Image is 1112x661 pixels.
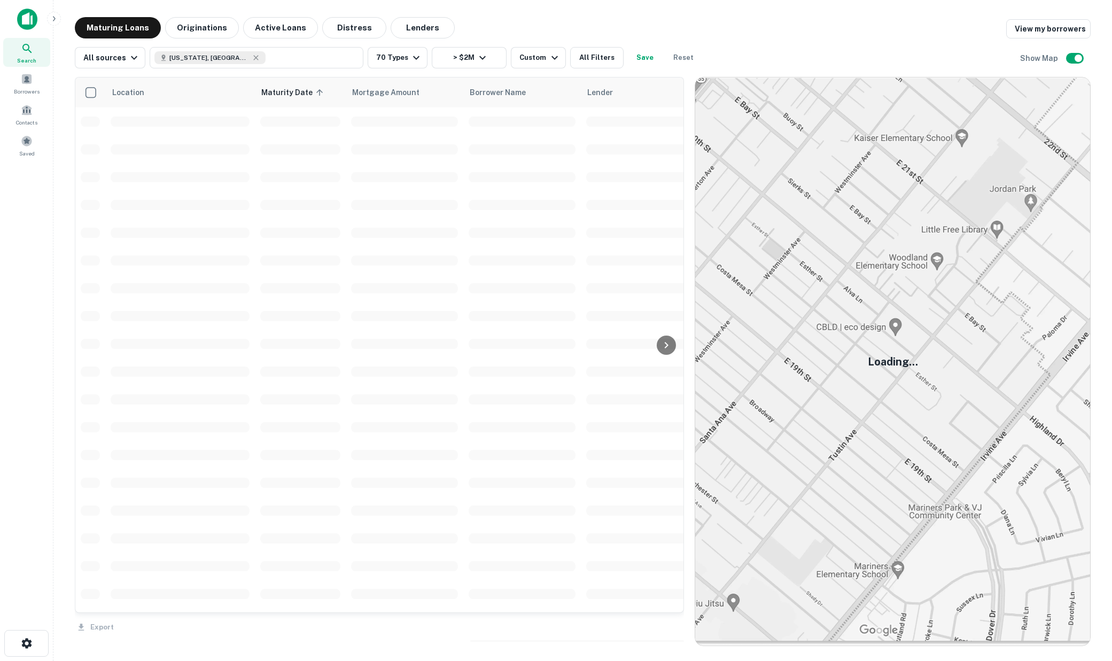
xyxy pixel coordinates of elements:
[83,51,141,64] div: All sources
[3,38,50,67] a: Search
[346,77,463,107] th: Mortgage Amount
[75,47,145,68] button: All sources
[3,100,50,129] a: Contacts
[243,17,318,38] button: Active Loans
[666,47,701,68] button: Reset
[432,47,507,68] button: > $2M
[75,17,161,38] button: Maturing Loans
[587,86,613,99] span: Lender
[17,9,37,30] img: capitalize-icon.png
[1020,52,1060,64] h6: Show Map
[628,47,662,68] button: Save your search to get updates of matches that match your search criteria.
[581,77,752,107] th: Lender
[470,86,526,99] span: Borrower Name
[1059,576,1112,627] iframe: Chat Widget
[570,47,624,68] button: All Filters
[868,354,918,370] h5: Loading...
[165,17,239,38] button: Originations
[3,131,50,160] a: Saved
[463,77,581,107] th: Borrower Name
[1006,19,1091,38] a: View my borrowers
[391,17,455,38] button: Lenders
[14,87,40,96] span: Borrowers
[511,47,565,68] button: Custom
[150,47,363,68] button: [US_STATE], [GEOGRAPHIC_DATA]
[261,86,326,99] span: Maturity Date
[255,77,346,107] th: Maturity Date
[352,86,433,99] span: Mortgage Amount
[169,53,250,63] span: [US_STATE], [GEOGRAPHIC_DATA]
[322,17,386,38] button: Distress
[695,77,1090,646] img: map-placeholder.webp
[3,69,50,98] a: Borrowers
[112,86,144,99] span: Location
[17,56,36,65] span: Search
[19,149,35,158] span: Saved
[105,77,255,107] th: Location
[368,47,427,68] button: 70 Types
[16,118,37,127] span: Contacts
[519,51,561,64] div: Custom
